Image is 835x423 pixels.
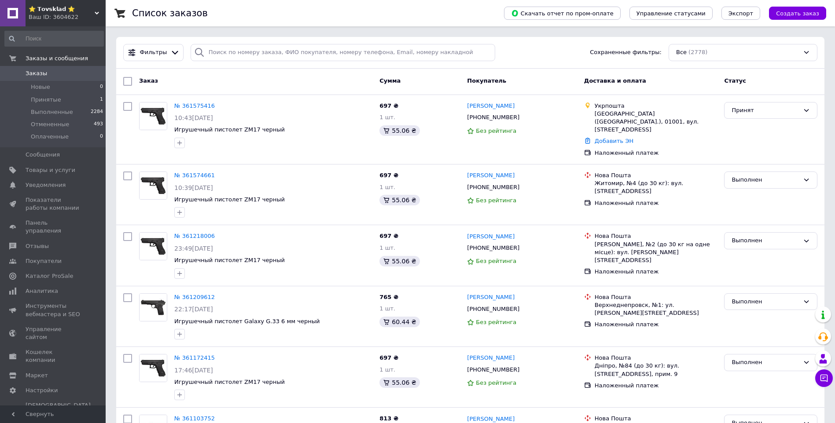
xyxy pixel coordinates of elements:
a: Игрушечный пистолет ZM17 черный [174,257,285,263]
div: Выполнен [732,236,799,245]
button: Чат с покупателем [815,369,833,387]
div: [PERSON_NAME], №2 (до 30 кг на одне місце): вул. [PERSON_NAME][STREET_ADDRESS] [595,241,717,265]
span: Сохраненные фильтры: [590,48,662,57]
span: 697 ₴ [379,172,398,179]
a: Фото товару [139,102,167,130]
a: [PERSON_NAME] [467,354,515,362]
span: Принятые [31,96,61,104]
div: Житомир, №4 (до 30 кг): вул. [STREET_ADDRESS] [595,179,717,195]
span: 765 ₴ [379,294,398,300]
a: Игрушечный пистолет ZM17 черный [174,126,285,133]
div: Наложенный платеж [595,149,717,157]
div: 55.06 ₴ [379,377,419,388]
div: Выполнен [732,297,799,306]
a: Добавить ЭН [595,138,633,144]
a: Игрушечный пистолет ZM17 черный [174,196,285,203]
span: Управление сайтом [26,325,81,341]
div: 55.06 ₴ [379,125,419,136]
span: Аналитика [26,287,58,295]
a: Игрушечный пистолет ZM17 черный [174,379,285,385]
span: Без рейтинга [476,319,516,325]
div: 55.06 ₴ [379,256,419,266]
span: 0 [100,133,103,141]
img: Фото товару [140,102,167,130]
div: Нова Пошта [595,293,717,301]
span: Товары и услуги [26,166,75,174]
span: 697 ₴ [379,233,398,239]
span: Отмененные [31,120,69,128]
div: Наложенный платеж [595,321,717,328]
div: Укрпошта [595,102,717,110]
span: Панель управления [26,219,81,235]
span: Оплаченные [31,133,69,141]
span: Все [676,48,687,57]
div: Нова Пошта [595,171,717,179]
div: Нова Пошта [595,415,717,423]
span: 0 [100,83,103,91]
span: Покупатели [26,257,62,265]
input: Поиск [4,31,104,47]
span: Без рейтинга [476,258,516,264]
span: Новые [31,83,50,91]
span: 1 шт. [379,114,395,120]
button: Управление статусами [629,7,713,20]
a: № 361209612 [174,294,215,300]
img: Фото товару [140,294,167,321]
span: Заказ [139,77,158,84]
span: Заказы и сообщения [26,55,88,62]
span: 10:39[DATE] [174,184,213,191]
span: Без рейтинга [476,128,516,134]
span: Статус [724,77,746,84]
span: Без рейтинга [476,197,516,204]
div: Дніпро, №84 (до 30 кг): вул. [STREET_ADDRESS], прим. 9 [595,362,717,378]
a: Создать заказ [760,10,826,16]
span: 813 ₴ [379,415,398,422]
button: Экспорт [721,7,760,20]
div: Наложенный платеж [595,199,717,207]
span: Уведомления [26,181,66,189]
span: Покупатель [467,77,506,84]
div: [PHONE_NUMBER] [465,112,521,123]
span: (2778) [688,49,707,55]
div: Ваш ID: 3604622 [29,13,106,21]
a: № 361172415 [174,354,215,361]
img: Фото товару [140,354,167,382]
span: Экспорт [728,10,753,17]
span: Без рейтинга [476,379,516,386]
a: Игрушечный пистолет Galaxy G.33 6 мм черный [174,318,320,325]
span: Сообщения [26,151,60,159]
a: Фото товару [139,232,167,260]
h1: Список заказов [132,8,208,18]
button: Создать заказ [769,7,826,20]
span: Выполненные [31,108,73,116]
a: № 361103752 [174,415,215,422]
a: [PERSON_NAME] [467,102,515,110]
span: 1 шт. [379,305,395,312]
span: Управление статусами [636,10,706,17]
span: Показатели работы компании [26,196,81,212]
input: Поиск по номеру заказа, ФИО покупателя, номеру телефона, Email, номеру накладной [191,44,495,61]
img: Фото товару [140,172,167,199]
div: Нова Пошта [595,232,717,240]
span: Кошелек компании [26,348,81,364]
span: Отзывы [26,242,49,250]
span: 22:17[DATE] [174,306,213,313]
a: № 361575416 [174,102,215,109]
div: 60.44 ₴ [379,317,419,327]
span: 493 [94,120,103,128]
span: ⭐ 𝗧𝗼𝘃𝘀𝗸𝗹𝗮𝗱 ⭐ [29,5,95,13]
span: 10:43[DATE] [174,114,213,121]
div: Наложенный платеж [595,382,717,390]
span: Создать заказ [776,10,819,17]
div: Нова Пошта [595,354,717,362]
span: Инструменты вебмастера и SEO [26,302,81,318]
img: Фото товару [140,233,167,260]
div: Верхнеднепровск, №1: ул. [PERSON_NAME][STREET_ADDRESS] [595,301,717,317]
span: Настройки [26,387,58,394]
a: [PERSON_NAME] [467,293,515,302]
div: 55.06 ₴ [379,195,419,205]
span: Каталог ProSale [26,272,73,280]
